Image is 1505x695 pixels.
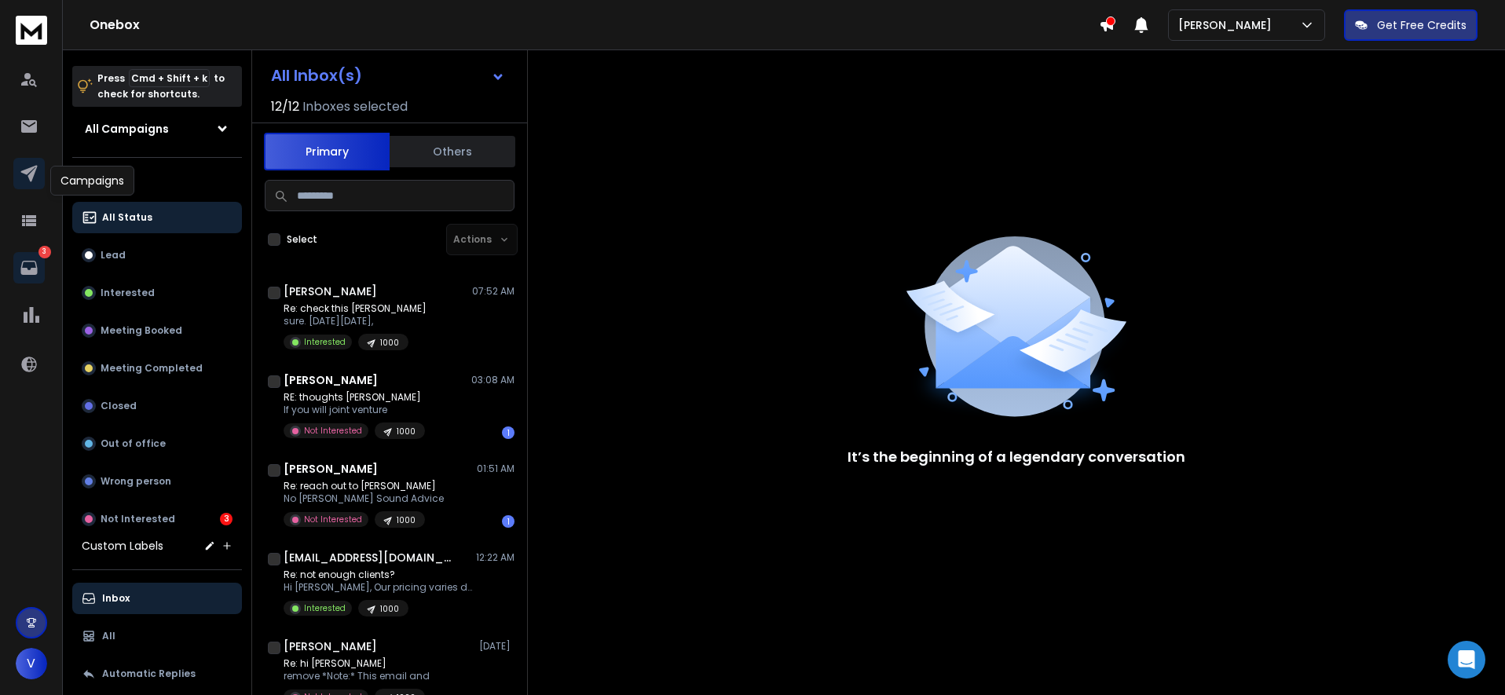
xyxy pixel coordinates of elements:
[284,302,427,315] p: Re: check this [PERSON_NAME]
[1377,17,1467,33] p: Get Free Credits
[102,592,130,605] p: Inbox
[50,166,134,196] div: Campaigns
[380,603,399,615] p: 1000
[72,170,242,192] h3: Filters
[472,285,514,298] p: 07:52 AM
[284,480,444,492] p: Re: reach out to [PERSON_NAME]
[479,640,514,653] p: [DATE]
[390,134,515,169] button: Others
[101,324,182,337] p: Meeting Booked
[102,630,115,642] p: All
[72,202,242,233] button: All Status
[258,60,518,91] button: All Inbox(s)
[72,620,242,652] button: All
[471,374,514,386] p: 03:08 AM
[397,426,416,437] p: 1000
[90,16,1099,35] h1: Onebox
[284,581,472,594] p: Hi [PERSON_NAME], Our pricing varies depending
[72,583,242,614] button: Inbox
[304,602,346,614] p: Interested
[304,336,346,348] p: Interested
[284,657,430,670] p: Re: hi [PERSON_NAME]
[85,121,169,137] h1: All Campaigns
[101,362,203,375] p: Meeting Completed
[72,277,242,309] button: Interested
[284,372,378,388] h1: [PERSON_NAME]
[102,668,196,680] p: Automatic Replies
[101,475,171,488] p: Wrong person
[397,514,416,526] p: 1000
[72,390,242,422] button: Closed
[220,513,233,525] div: 3
[304,514,362,525] p: Not Interested
[380,337,399,349] p: 1000
[72,240,242,271] button: Lead
[284,283,377,299] h1: [PERSON_NAME]
[302,97,408,116] h3: Inboxes selected
[101,437,166,450] p: Out of office
[284,492,444,505] p: No ⁣[PERSON_NAME] Sound Advice
[287,233,317,246] label: Select
[102,211,152,224] p: All Status
[1178,17,1278,33] p: [PERSON_NAME]
[101,400,137,412] p: Closed
[72,113,242,144] button: All Campaigns
[72,466,242,497] button: Wrong person
[13,252,45,283] a: 3
[502,515,514,528] div: 1
[16,16,47,45] img: logo
[129,69,210,87] span: Cmd + Shift + k
[72,503,242,535] button: Not Interested3
[284,461,378,477] h1: [PERSON_NAME]
[72,428,242,459] button: Out of office
[38,246,51,258] p: 3
[848,446,1185,468] p: It’s the beginning of a legendary conversation
[16,648,47,679] button: V
[97,71,225,102] p: Press to check for shortcuts.
[284,569,472,581] p: Re: not enough clients?
[101,287,155,299] p: Interested
[264,133,390,170] button: Primary
[82,538,163,554] h3: Custom Labels
[284,391,425,404] p: RE: thoughts [PERSON_NAME]
[476,551,514,564] p: 12:22 AM
[72,658,242,690] button: Automatic Replies
[502,426,514,439] div: 1
[101,513,175,525] p: Not Interested
[284,315,427,327] p: sure. [DATE][DATE],
[101,249,126,262] p: Lead
[72,315,242,346] button: Meeting Booked
[304,425,362,437] p: Not Interested
[284,670,430,682] p: remove *Note:* This email and
[284,404,425,416] p: If you will joint venture
[271,68,362,83] h1: All Inbox(s)
[1344,9,1478,41] button: Get Free Credits
[477,463,514,475] p: 01:51 AM
[72,353,242,384] button: Meeting Completed
[284,638,377,654] h1: [PERSON_NAME]
[271,97,299,116] span: 12 / 12
[1448,641,1485,679] div: Open Intercom Messenger
[284,550,456,565] h1: [EMAIL_ADDRESS][DOMAIN_NAME]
